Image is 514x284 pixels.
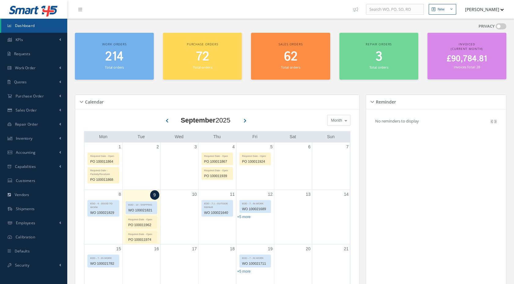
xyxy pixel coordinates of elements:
span: Work orders [102,42,126,46]
a: Repair orders 3 Total orders [339,33,418,80]
td: September 6, 2025 [274,142,312,190]
a: September 2, 2025 [155,142,160,151]
div: PO 100011962 [126,222,157,229]
a: Saturday [288,133,297,141]
td: September 11, 2025 [198,190,236,244]
div: EDD - 6 - GOOD TO WORK [88,200,119,209]
a: September 3, 2025 [193,142,198,151]
td: September 4, 2025 [198,142,236,190]
td: September 2, 2025 [122,142,160,190]
span: Repair orders [366,42,392,46]
a: September 4, 2025 [231,142,236,151]
h5: Reminder [374,97,396,105]
span: (Current Month) [451,47,483,51]
a: September 15, 2025 [115,244,122,253]
a: September 18, 2025 [229,244,236,253]
small: Invoices Total: 28 [454,65,480,69]
span: Calibration [16,234,35,240]
span: Repair Order [15,122,38,127]
span: Defaults [15,248,30,254]
a: Dashboard [1,19,67,33]
div: PO 100011974 [126,236,157,243]
span: 72 [196,48,209,66]
div: Required Date - Open [88,153,119,158]
td: September 13, 2025 [274,190,312,244]
span: Invoiced [459,42,475,46]
span: Shipments [16,206,35,211]
div: Required Date - Open [202,167,233,172]
div: WO 100021829 [88,209,119,216]
span: 214 [105,48,124,66]
td: September 3, 2025 [160,142,198,190]
div: WO 100021640 [202,209,233,216]
div: Required Date - Open [126,231,157,236]
a: Purchase orders 72 Total orders [163,33,242,80]
span: Sales Order [16,108,37,113]
a: September 7, 2025 [345,142,350,151]
div: PO 100011868 [88,176,119,183]
span: Purchase Order [16,93,44,99]
a: Tuesday [136,133,146,141]
td: September 1, 2025 [84,142,122,190]
div: WO 100021711 [240,260,271,267]
button: [PERSON_NAME] [459,3,504,15]
span: Quotes [14,79,27,85]
td: September 14, 2025 [312,190,350,244]
small: Total orders [369,65,388,70]
span: Purchase orders [187,42,218,46]
a: Monday [98,133,109,141]
span: Security [15,263,29,268]
a: Work orders 214 Total orders [75,33,154,80]
a: September 16, 2025 [153,244,160,253]
td: September 12, 2025 [236,190,274,244]
div: WO 100021689 [240,206,271,213]
a: September 20, 2025 [305,244,312,253]
a: September 5, 2025 [269,142,274,151]
div: PO 100011939 [202,172,233,180]
td: September 8, 2025 [84,190,122,244]
div: PO 100011867 [202,158,233,165]
div: Required Date - Open [202,153,233,158]
span: Work Order [15,65,36,70]
small: Total orders [281,65,300,70]
span: Customers [16,178,35,183]
a: Thursday [212,133,222,141]
small: Total orders [193,65,212,70]
input: Search WO, PO, SO, RO [366,4,424,15]
h5: Calendar [83,97,104,105]
span: Sales orders [279,42,302,46]
small: Total orders [105,65,124,70]
a: September 10, 2025 [191,190,198,199]
div: Required Date - Partially/Received [88,167,119,176]
a: September 6, 2025 [307,142,312,151]
span: Month [330,117,342,123]
a: Show 5 more events [237,269,251,274]
td: September 7, 2025 [312,142,350,190]
label: PRIVACY [479,23,495,29]
a: September 1, 2025 [117,142,122,151]
div: PO 100011864 [88,158,119,165]
div: WO 100021782 [88,260,119,267]
span: Dashboard [15,23,35,28]
div: EDD - 7 - IN WORK [240,255,271,260]
span: 3 [375,48,382,66]
td: September 9, 2025 [122,190,160,244]
span: 62 [284,48,298,66]
a: September 12, 2025 [267,190,274,199]
a: Friday [251,133,259,141]
a: September 9, 2025 [150,190,159,200]
a: Invoiced (Current Month) £90,784.81 Invoices Total: 28 [427,33,506,79]
div: EDD - 7 - IN WORK [240,200,271,206]
span: Accounting [16,150,36,155]
div: PO 100011924 [240,158,271,165]
a: September 11, 2025 [229,190,236,199]
td: September 5, 2025 [236,142,274,190]
span: Inventory [16,136,33,141]
p: No reminders to display [375,118,419,124]
a: Wednesday [174,133,185,141]
div: Required Date - Open [240,153,271,158]
a: September 8, 2025 [117,190,122,199]
a: Sales orders 62 Total orders [251,33,330,80]
a: September 17, 2025 [191,244,198,253]
a: September 13, 2025 [305,190,312,199]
